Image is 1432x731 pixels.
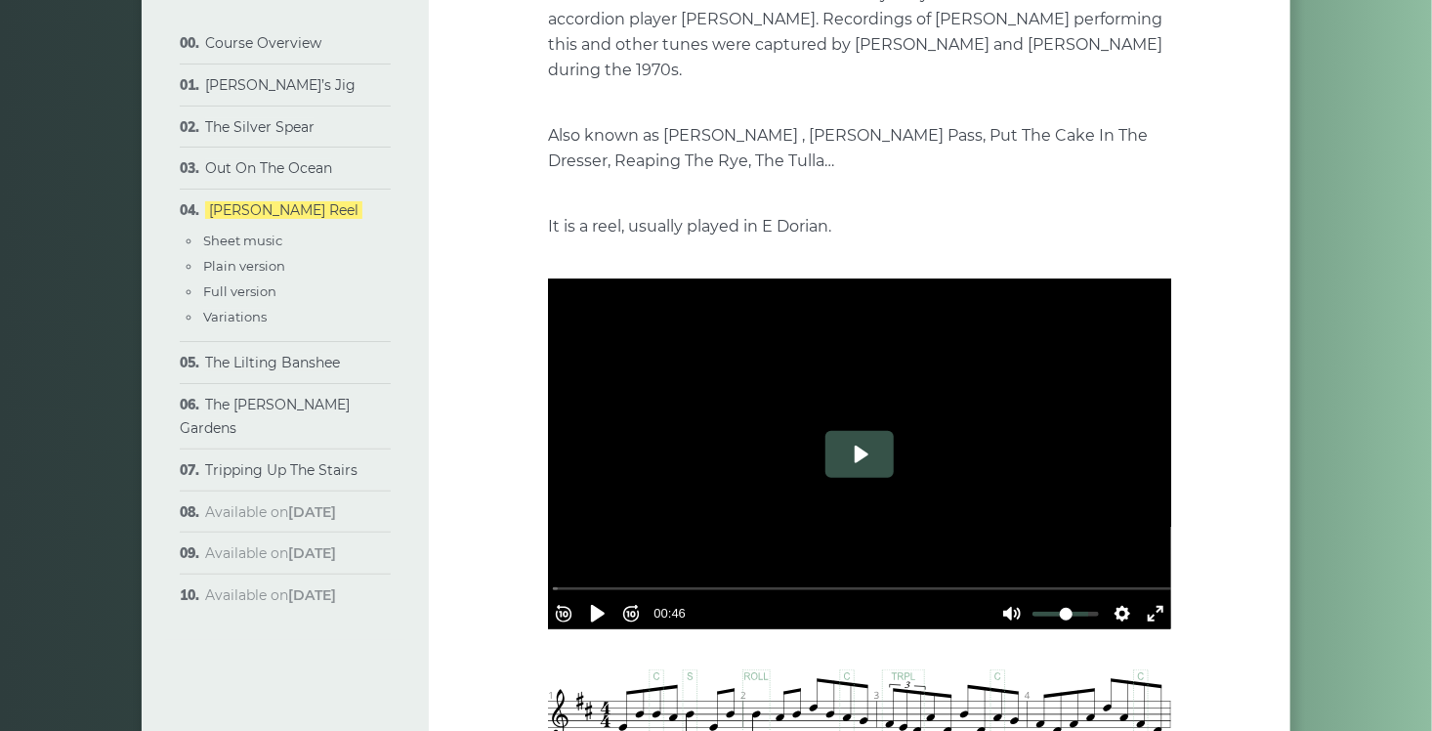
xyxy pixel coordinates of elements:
[203,309,267,324] a: Variations
[205,34,321,52] a: Course Overview
[205,503,336,521] span: Available on
[205,159,332,177] a: Out On The Ocean
[203,258,285,274] a: Plain version
[180,396,350,437] a: The [PERSON_NAME] Gardens
[205,118,315,136] a: The Silver Spear
[203,283,276,299] a: Full version
[288,586,336,604] strong: [DATE]
[205,544,336,562] span: Available on
[548,214,1171,239] p: It is a reel, usually played in E Dorian.
[205,461,358,479] a: Tripping Up The Stairs
[205,201,362,219] a: [PERSON_NAME] Reel
[288,503,336,521] strong: [DATE]
[205,76,356,94] a: [PERSON_NAME]’s Jig
[548,123,1171,174] p: Also known as [PERSON_NAME] , [PERSON_NAME] Pass, Put The Cake In The Dresser, Reaping The Rye, T...
[205,586,336,604] span: Available on
[205,354,340,371] a: The Lilting Banshee
[203,233,282,248] a: Sheet music
[288,544,336,562] strong: [DATE]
